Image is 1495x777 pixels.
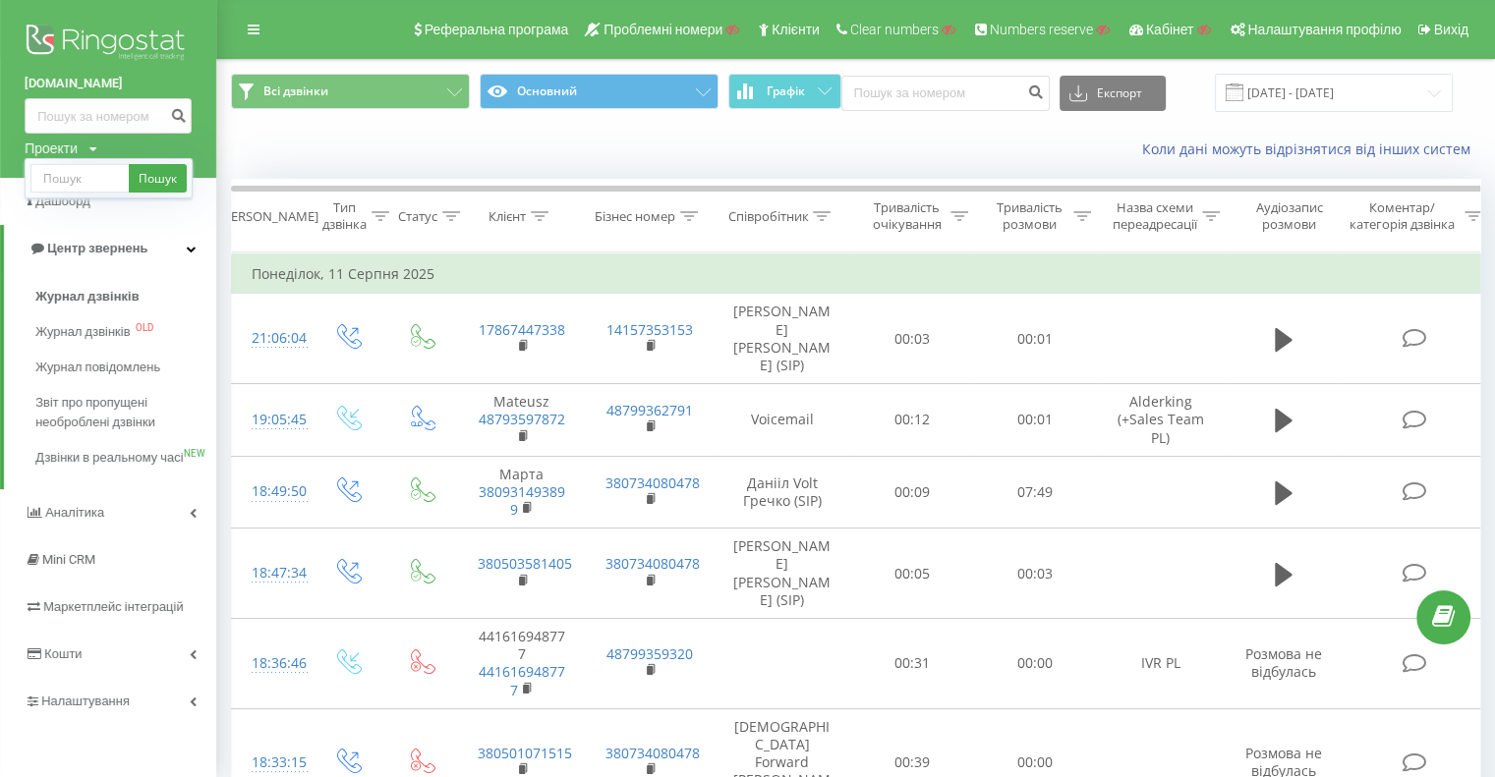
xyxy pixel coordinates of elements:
[1113,199,1197,233] div: Назва схеми переадресації
[714,456,851,528] td: Данііл Volt Гречко (SIP)
[30,164,129,193] input: Пошук
[479,320,565,339] a: 17867447338
[727,208,808,225] div: Співробітник
[479,410,565,428] a: 48793597872
[479,662,565,698] a: 441616948777
[25,74,192,93] a: [DOMAIN_NAME]
[458,384,586,457] td: Mateusz
[767,84,805,98] span: Графік
[35,385,216,440] a: Звіт про пропущені необроблені дзвінки
[252,472,291,511] div: 18:49:50
[35,358,160,377] span: Журнал повідомлень
[841,76,1050,111] input: Пошук за номером
[605,473,700,492] a: 380734080478
[990,22,1093,37] span: Numbers reserve
[252,554,291,592] div: 18:47:34
[41,694,130,708] span: Налаштування
[129,164,187,193] a: Пошук
[35,440,216,475] a: Дзвінки в реальному часіNEW
[851,456,974,528] td: 00:09
[605,744,700,762] a: 380734080478
[1142,139,1480,158] a: Коли дані можуть відрізнятися вiд інших систем
[868,199,946,233] div: Тривалість очікування
[851,294,974,384] td: 00:03
[974,528,1097,619] td: 00:03
[219,208,318,225] div: [PERSON_NAME]
[35,350,216,385] a: Журнал повідомлень
[398,208,437,225] div: Статус
[595,208,675,225] div: Бізнес номер
[35,314,216,350] a: Журнал дзвінківOLD
[47,241,147,255] span: Центр звернень
[1345,199,1460,233] div: Коментар/категорія дзвінка
[478,744,572,762] a: 380501071515
[605,554,700,573] a: 380734080478
[25,20,192,69] img: Ringostat logo
[714,294,851,384] td: [PERSON_NAME] [PERSON_NAME] (SIP)
[974,456,1097,528] td: 07:49
[263,83,328,99] span: Всі дзвінки
[43,599,184,614] span: Маркетплейс інтеграцій
[1097,384,1225,457] td: Alderking (+Sales Team PL)
[231,74,470,109] button: Всі дзвінки
[25,139,78,158] div: Проекти
[604,22,722,37] span: Проблемні номери
[851,528,974,619] td: 00:05
[25,98,192,134] input: Пошук за номером
[714,384,851,457] td: Voicemail
[232,254,1490,294] td: Понеділок, 11 Серпня 2025
[1247,22,1401,37] span: Налаштування профілю
[252,644,291,683] div: 18:36:46
[479,482,565,519] a: 380931493899
[974,619,1097,709] td: 00:00
[728,74,841,109] button: Графік
[1241,199,1337,233] div: Аудіозапис розмови
[1097,619,1225,709] td: IVR PL
[974,294,1097,384] td: 00:01
[35,194,90,208] span: Дашборд
[991,199,1068,233] div: Тривалість розмови
[714,528,851,619] td: [PERSON_NAME] [PERSON_NAME] (SIP)
[1245,644,1322,681] span: Розмова не відбулась
[252,401,291,439] div: 19:05:45
[850,22,939,37] span: Clear numbers
[1060,76,1166,111] button: Експорт
[35,393,206,432] span: Звіт про пропущені необроблені дзвінки
[606,401,693,419] a: 48799362791
[458,456,586,528] td: Марта
[606,320,693,339] a: 14157353153
[480,74,719,109] button: Основний
[489,208,526,225] div: Клієнт
[4,225,216,272] a: Центр звернень
[252,319,291,358] div: 21:06:04
[478,554,572,573] a: 380503581405
[35,322,130,342] span: Журнал дзвінків
[322,199,367,233] div: Тип дзвінка
[45,505,104,520] span: Аналiтика
[851,384,974,457] td: 00:12
[974,384,1097,457] td: 00:01
[35,287,140,306] span: Журнал дзвінків
[772,22,820,37] span: Клієнти
[851,619,974,709] td: 00:31
[1434,22,1468,37] span: Вихід
[458,619,586,709] td: 441616948777
[42,552,95,567] span: Mini CRM
[44,646,82,661] span: Кошти
[425,22,569,37] span: Реферальна програма
[35,448,183,468] span: Дзвінки в реальному часі
[606,644,693,663] a: 48799359320
[1146,22,1194,37] span: Кабінет
[35,279,216,314] a: Журнал дзвінків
